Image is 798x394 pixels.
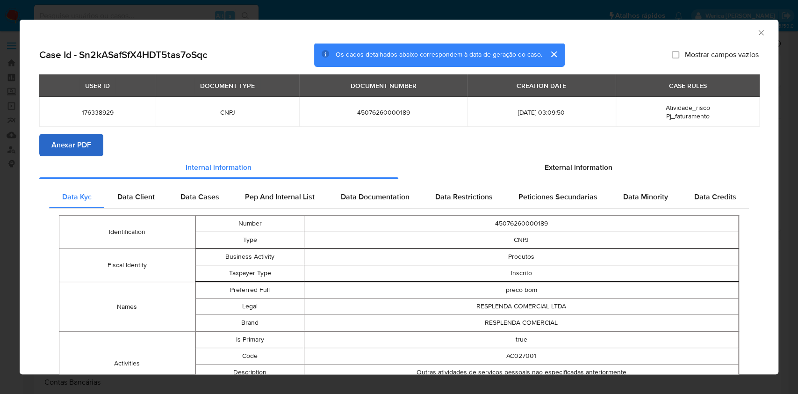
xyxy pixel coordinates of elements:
[195,265,304,282] td: Taxpayer Type
[245,191,315,202] span: Pep And Internal List
[304,249,739,265] td: Produtos
[195,315,304,331] td: Brand
[186,162,252,173] span: Internal information
[304,348,739,365] td: AC027001
[195,299,304,315] td: Legal
[39,156,759,179] div: Detailed info
[435,191,493,202] span: Data Restrictions
[194,78,260,94] div: DOCUMENT TYPE
[39,134,103,156] button: Anexar PDF
[623,191,668,202] span: Data Minority
[685,50,759,59] span: Mostrar campos vazios
[117,191,155,202] span: Data Client
[49,186,749,208] div: Detailed internal info
[59,216,195,249] td: Identification
[340,191,409,202] span: Data Documentation
[195,249,304,265] td: Business Activity
[518,191,597,202] span: Peticiones Secundarias
[545,162,612,173] span: External information
[665,103,710,112] span: Atividade_risco
[756,28,765,36] button: Fechar a janela
[345,78,422,94] div: DOCUMENT NUMBER
[336,50,542,59] span: Os dados detalhados abaixo correspondem à data de geração do caso.
[478,108,604,117] span: [DATE] 03:09:50
[663,78,712,94] div: CASE RULES
[59,249,195,282] td: Fiscal Identity
[59,282,195,332] td: Names
[542,43,565,66] button: cerrar
[62,191,92,202] span: Data Kyc
[20,20,778,374] div: closure-recommendation-modal
[51,135,91,155] span: Anexar PDF
[304,365,739,381] td: Outras atividades de servicos pessoais nao especificadas anteriormente
[304,332,739,348] td: true
[304,232,739,248] td: CNPJ
[167,108,288,117] span: CNPJ
[195,216,304,232] td: Number
[195,348,304,365] td: Code
[672,51,679,58] input: Mostrar campos vazios
[304,315,739,331] td: RESPLENDA COMERCIAL
[50,108,144,117] span: 176338929
[310,108,456,117] span: 45076260000189
[511,78,572,94] div: CREATION DATE
[195,332,304,348] td: Is Primary
[79,78,115,94] div: USER ID
[304,265,739,282] td: Inscrito
[195,365,304,381] td: Description
[694,191,736,202] span: Data Credits
[180,191,219,202] span: Data Cases
[195,232,304,248] td: Type
[304,299,739,315] td: RESPLENDA COMERCIAL LTDA
[195,282,304,299] td: Preferred Full
[666,111,709,121] span: Pj_faturamento
[39,49,207,61] h2: Case Id - Sn2kASafSfX4HDT5tas7oSqc
[304,216,739,232] td: 45076260000189
[304,282,739,299] td: preco bom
